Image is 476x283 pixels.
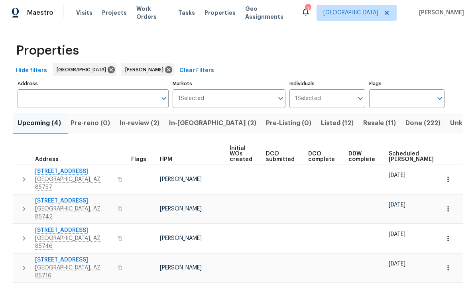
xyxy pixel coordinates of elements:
label: Address [18,81,169,86]
span: Pre-reno (0) [71,118,110,129]
span: Tasks [178,10,195,16]
span: [DATE] [389,232,405,237]
span: Hide filters [16,66,47,76]
button: Open [158,93,169,104]
span: [GEOGRAPHIC_DATA] [323,9,378,17]
span: Initial WOs created [230,145,252,162]
span: [PERSON_NAME] [125,66,167,74]
span: Properties [16,47,79,55]
button: Clear Filters [176,63,217,78]
span: [DATE] [389,202,405,208]
span: HPM [160,157,172,162]
span: Listed (12) [321,118,354,129]
span: [DATE] [389,261,405,267]
span: Resale (11) [363,118,396,129]
span: 1 Selected [178,95,204,102]
span: [PERSON_NAME] [416,9,464,17]
span: [GEOGRAPHIC_DATA] [57,66,109,74]
span: Projects [102,9,127,17]
span: DCO submitted [266,151,295,162]
label: Flags [369,81,445,86]
div: [GEOGRAPHIC_DATA] [53,63,116,76]
span: Address [35,157,59,162]
span: Upcoming (4) [18,118,61,129]
span: In-[GEOGRAPHIC_DATA] (2) [169,118,256,129]
span: Visits [76,9,92,17]
button: Hide filters [13,63,50,78]
span: [DATE] [389,173,405,178]
div: 3 [305,5,311,13]
div: [PERSON_NAME] [121,63,174,76]
span: Scheduled [PERSON_NAME] [389,151,434,162]
span: Clear Filters [179,66,214,76]
span: Maestro [27,9,53,17]
button: Open [434,93,445,104]
button: Open [355,93,366,104]
span: DCO complete [308,151,335,162]
span: D0W complete [348,151,375,162]
span: [PERSON_NAME] [160,177,202,182]
span: [PERSON_NAME] [160,236,202,241]
span: Geo Assignments [245,5,291,21]
span: 1 Selected [295,95,321,102]
span: Work Orders [136,5,169,21]
span: [PERSON_NAME] [160,206,202,212]
span: Pre-Listing (0) [266,118,311,129]
span: In-review (2) [120,118,159,129]
label: Individuals [289,81,365,86]
button: Open [275,93,286,104]
span: Properties [205,9,236,17]
label: Markets [173,81,286,86]
span: Done (222) [405,118,441,129]
span: Flags [131,157,146,162]
span: [PERSON_NAME] [160,265,202,271]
